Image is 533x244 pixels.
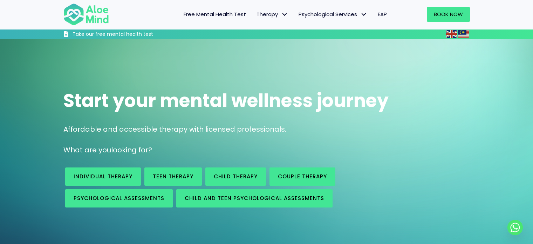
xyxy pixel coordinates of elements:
span: Teen Therapy [153,173,193,180]
a: English [446,30,458,38]
a: Whatsapp [507,220,523,235]
a: Child Therapy [205,167,266,186]
a: Individual therapy [65,167,141,186]
span: Therapy [257,11,288,18]
span: Psychological Services: submenu [359,9,369,20]
span: Therapy: submenu [280,9,290,20]
span: Individual therapy [74,173,132,180]
span: EAP [378,11,387,18]
p: Affordable and accessible therapy with licensed professionals. [63,124,470,134]
a: Free Mental Health Test [178,7,251,22]
span: Start your mental wellness journey [63,88,389,113]
img: en [446,30,457,38]
span: looking for? [111,145,152,155]
span: Couple therapy [278,173,327,180]
span: What are you [63,145,111,155]
a: Psychological ServicesPsychological Services: submenu [293,7,373,22]
img: ms [458,30,469,38]
a: Couple therapy [269,167,335,186]
a: TherapyTherapy: submenu [251,7,293,22]
span: Psychological assessments [74,194,164,202]
span: Child and Teen Psychological assessments [185,194,324,202]
span: Child Therapy [214,173,258,180]
h3: Take our free mental health test [73,31,191,38]
span: Book Now [434,11,463,18]
a: EAP [373,7,392,22]
a: Psychological assessments [65,189,173,207]
a: Teen Therapy [144,167,202,186]
a: Take our free mental health test [63,31,191,39]
a: Book Now [427,7,470,22]
a: Malay [458,30,470,38]
span: Free Mental Health Test [184,11,246,18]
nav: Menu [118,7,392,22]
a: Child and Teen Psychological assessments [176,189,333,207]
span: Psychological Services [299,11,367,18]
img: Aloe mind Logo [63,3,109,26]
